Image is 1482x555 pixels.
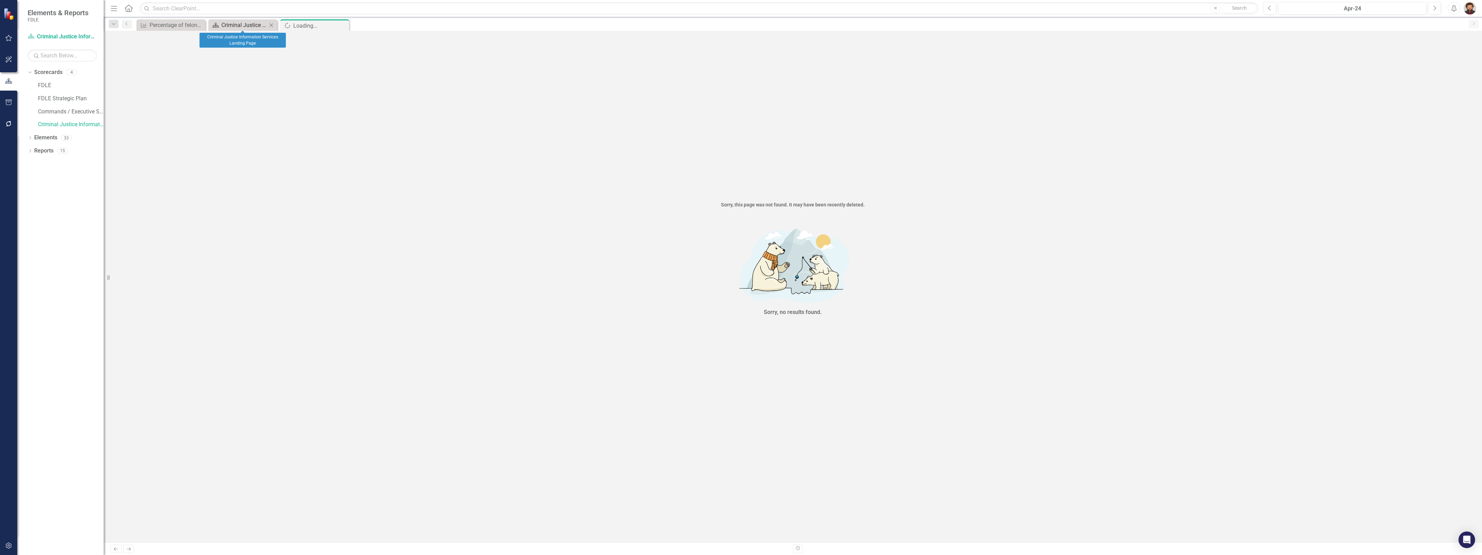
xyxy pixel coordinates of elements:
[34,147,54,155] a: Reports
[293,21,348,30] div: Loading...
[200,33,286,48] div: Criminal Justice Information Services Landing Page
[38,121,104,129] a: Criminal Justice Information Services
[28,49,97,62] input: Search Below...
[764,308,822,316] div: Sorry, no results found.
[1222,3,1256,13] button: Search
[140,2,1258,15] input: Search ClearPoint...
[1232,5,1247,11] span: Search
[3,8,16,20] img: ClearPoint Strategy
[138,21,204,29] a: Percentage of felony criminal history records with complete disposition
[1459,531,1475,548] div: Open Intercom Messenger
[221,21,267,29] div: Criminal Justice Information Services Landing Page
[38,95,104,103] a: FDLE Strategic Plan
[61,135,72,141] div: 33
[689,223,896,307] img: No results found
[34,134,57,142] a: Elements
[1281,4,1424,13] div: Apr-24
[34,68,63,76] a: Scorecards
[104,201,1482,208] div: Sorry, this page was not found. It may have been recently deleted.
[28,33,97,41] a: Criminal Justice Information Services
[1464,2,1476,15] img: Christopher Kenworthy
[66,70,77,75] div: 4
[57,148,68,154] div: 15
[150,21,204,29] div: Percentage of felony criminal history records with complete disposition
[28,17,88,22] small: FDLE
[28,9,88,17] span: Elements & Reports
[210,21,267,29] a: Criminal Justice Information Services Landing Page
[1278,2,1426,15] button: Apr-24
[38,82,104,90] a: FDLE
[38,108,104,116] a: Commands / Executive Support Branch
